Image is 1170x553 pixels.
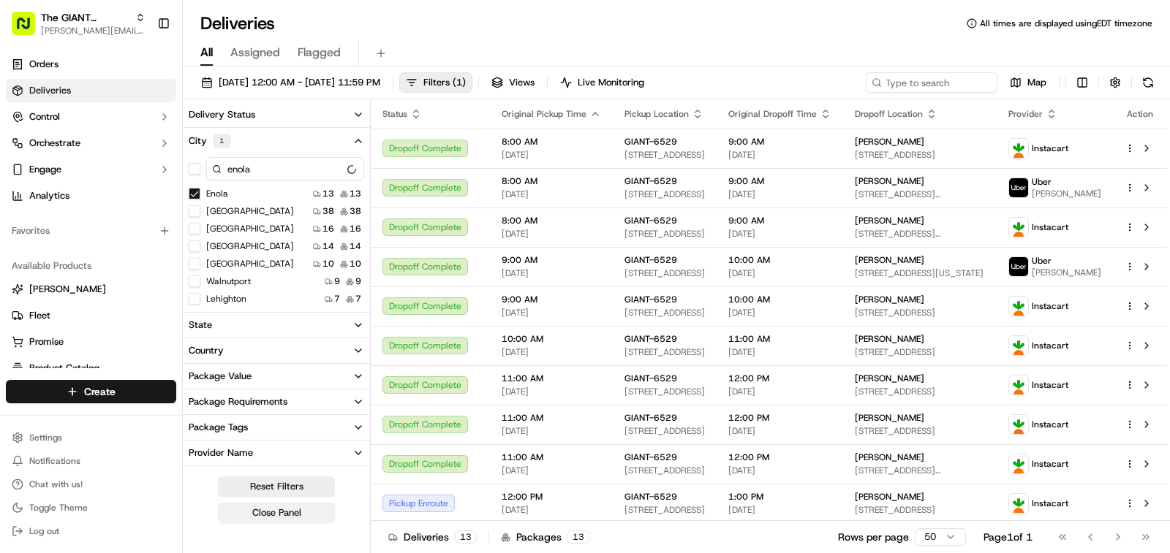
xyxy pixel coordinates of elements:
span: Log out [29,525,59,537]
span: [PERSON_NAME] [1032,267,1101,278]
div: Provider Name [189,446,253,459]
img: profile_instacart_ahold_partner.png [1009,415,1028,434]
span: [STREET_ADDRESS] [855,425,985,437]
span: 14 [322,240,334,252]
span: [PERSON_NAME] [855,136,924,148]
span: [PERSON_NAME] [855,491,924,503]
span: [STREET_ADDRESS] [624,425,705,437]
a: Deliveries [6,79,176,102]
span: [STREET_ADDRESS] [855,346,985,358]
span: Uber [1032,176,1052,188]
span: Flagged [298,44,341,61]
span: Filters [423,76,466,89]
button: Map [1003,72,1053,93]
span: Knowledge Base [29,212,112,226]
span: 10:00 AM [502,333,601,345]
label: [GEOGRAPHIC_DATA] [206,223,294,234]
span: 9 [334,275,340,287]
button: Log out [6,521,176,541]
span: [PERSON_NAME] [855,175,924,187]
span: [STREET_ADDRESS][PERSON_NAME][PERSON_NAME] [855,228,985,240]
span: [DATE] 12:00 AM - [DATE] 11:59 PM [219,76,380,89]
span: 1:00 PM [728,491,831,503]
span: 11:00 AM [502,373,601,384]
div: Action [1125,108,1155,120]
span: GIANT-6529 [624,333,677,345]
div: Delivery Status [189,108,255,121]
span: [PERSON_NAME] [855,215,924,226]
span: [STREET_ADDRESS][PERSON_NAME][PERSON_NAME] [855,188,985,200]
label: [GEOGRAPHIC_DATA] [206,240,294,252]
span: [PERSON_NAME] [855,412,924,424]
div: Package Value [189,370,252,383]
span: 9:00 AM [502,254,601,266]
div: Package Tags [189,421,248,434]
span: Pickup Location [624,108,689,120]
span: [STREET_ADDRESS] [855,504,985,516]
span: 14 [350,240,361,252]
span: [STREET_ADDRESS] [624,228,705,240]
span: 10:00 AM [728,254,831,266]
span: 12:00 PM [502,491,601,503]
span: 11:00 AM [502,412,601,424]
button: [PERSON_NAME][EMAIL_ADDRESS][DOMAIN_NAME] [41,25,146,37]
span: Instacart [1032,340,1068,351]
div: Page 1 of 1 [984,530,1033,544]
span: Create [84,384,116,399]
input: Type to search [866,72,997,93]
p: Rows per page [838,530,909,544]
h1: Deliveries [200,12,275,35]
button: Fleet [6,304,176,327]
a: 💻API Documentation [118,206,241,232]
span: [STREET_ADDRESS] [624,267,705,279]
span: [DATE] [728,188,831,200]
button: Delivery Status [183,102,370,127]
img: profile_uber_ahold_partner.png [1009,257,1028,276]
span: [STREET_ADDRESS] [855,386,985,397]
button: Toggle Theme [6,497,176,518]
p: Welcome 👋 [15,58,266,82]
span: [DATE] [728,465,831,476]
span: [STREET_ADDRESS] [624,465,705,476]
a: Analytics [6,184,176,207]
span: 11:00 AM [502,451,601,463]
span: [DATE] [728,504,831,516]
button: Close Panel [218,503,335,523]
span: 13 [350,188,361,199]
span: [STREET_ADDRESS] [624,149,705,161]
span: Instacart [1032,497,1068,509]
span: GIANT-6529 [624,373,677,384]
span: GIANT-6529 [624,451,677,463]
span: [STREET_ADDRESS] [855,307,985,319]
span: 13 [322,188,334,199]
span: 16 [350,223,361,234]
span: Original Pickup Time [502,108,586,120]
img: profile_instacart_ahold_partner.png [1009,375,1028,394]
a: 📗Knowledge Base [9,206,118,232]
span: Dropoff Location [855,108,923,120]
span: [PERSON_NAME] [855,254,924,266]
span: GIANT-6529 [624,254,677,266]
span: Instacart [1032,300,1068,312]
a: Product Catalog [12,362,170,375]
span: [STREET_ADDRESS][PERSON_NAME][PERSON_NAME] [855,465,985,476]
span: [PERSON_NAME] [855,451,924,463]
a: Fleet [12,309,170,322]
span: 8:00 AM [502,136,601,148]
button: City1 [183,128,370,154]
img: profile_instacart_ahold_partner.png [1009,336,1028,355]
span: [DATE] [502,188,601,200]
span: [STREET_ADDRESS] [624,346,705,358]
span: GIANT-6529 [624,412,677,424]
button: Create [6,380,176,403]
span: [STREET_ADDRESS] [624,307,705,319]
button: The GIANT Company [41,10,129,25]
button: Start new chat [249,144,266,161]
button: Filters(1) [399,72,472,93]
span: GIANT-6529 [624,215,677,226]
span: API Documentation [138,212,235,226]
button: [DATE] 12:00 AM - [DATE] 11:59 PM [195,72,387,93]
span: Instacart [1032,458,1068,470]
span: 9:00 AM [728,215,831,226]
